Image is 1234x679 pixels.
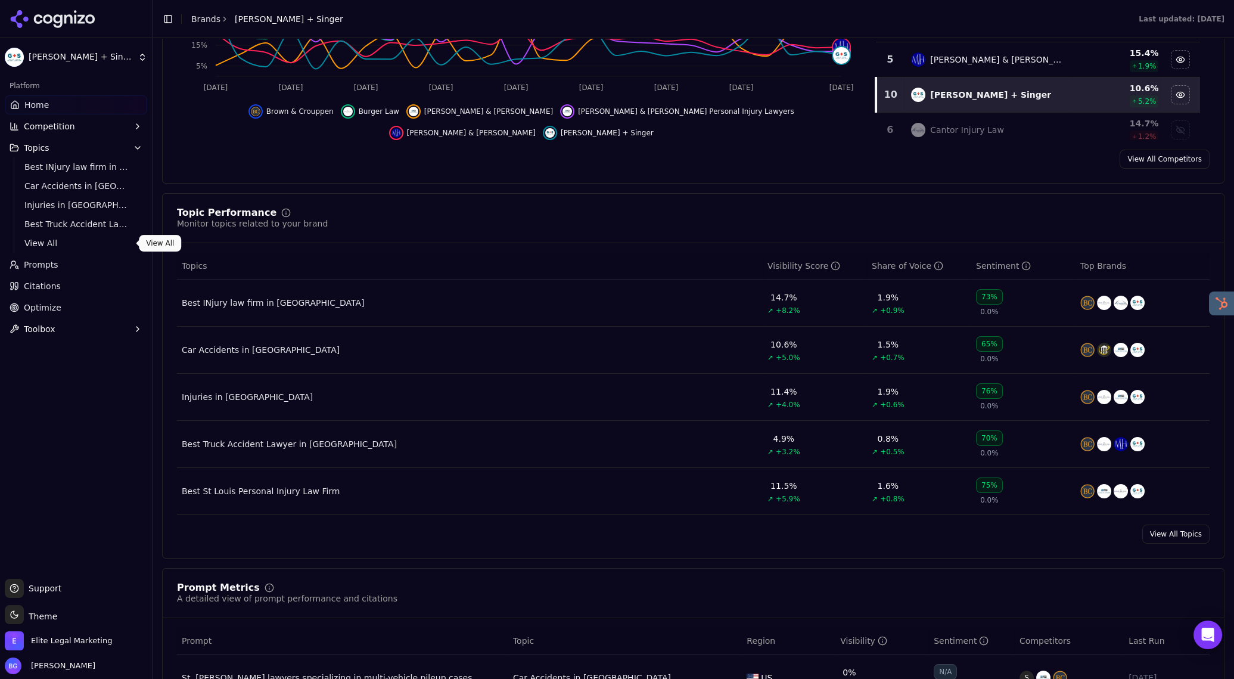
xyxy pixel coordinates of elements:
[770,480,797,492] div: 11.5%
[976,260,1031,272] div: Sentiment
[929,628,1015,655] th: sentiment
[767,353,773,362] span: ↗
[1120,150,1210,169] a: View All Competitors
[878,292,899,303] div: 1.9%
[1080,296,1095,310] img: brown & crouppen
[5,298,147,317] a: Optimize
[560,104,794,119] button: Hide schultz & myers personal injury lawyers data
[1097,437,1111,451] img: burger law
[1097,343,1111,357] img: roach law
[729,83,754,92] tspan: [DATE]
[1193,621,1222,649] div: Open Intercom Messenger
[182,485,340,497] a: Best St Louis Personal Injury Law Firm
[1074,82,1158,94] div: 10.6 %
[878,386,899,398] div: 1.9%
[5,95,147,114] a: Home
[1114,437,1128,451] img: miller & hine
[1080,390,1095,404] img: brown & crouppen
[1139,14,1224,24] div: Last updated: [DATE]
[876,77,1200,113] tr: 10goldblatt + singer[PERSON_NAME] + Singer10.6%5.2%Hide goldblatt + singer data
[5,117,147,136] button: Competition
[1015,628,1124,655] th: Competitors
[880,353,904,362] span: +0.7%
[182,391,313,403] div: Injuries in [GEOGRAPHIC_DATA]
[1114,343,1128,357] img: schultz & myers personal injury lawyers
[880,447,904,457] span: +0.5%
[976,430,1003,446] div: 70%
[971,253,1076,280] th: sentiment
[182,344,340,356] div: Car Accidents in [GEOGRAPHIC_DATA]
[191,41,207,49] tspan: 15%
[980,401,999,411] span: 0.0%
[767,447,773,457] span: ↗
[747,635,775,647] span: Region
[872,494,878,504] span: ↗
[391,128,401,138] img: miller & hine
[872,260,943,272] div: Share of Voice
[24,99,49,111] span: Home
[407,128,536,138] span: [PERSON_NAME] & [PERSON_NAME]
[1142,525,1210,544] a: View All Topics
[880,400,904,410] span: +0.6%
[406,104,553,119] button: Hide schultz & myers data
[878,480,899,492] div: 1.6%
[20,178,133,194] a: Car Accidents in [GEOGRAPHIC_DATA]
[1130,437,1145,451] img: goldblatt + singer
[5,658,95,674] button: Open user button
[177,208,276,218] div: Topic Performance
[1080,260,1126,272] span: Top Brands
[24,323,55,335] span: Toolbox
[20,197,133,213] a: Injuries in [GEOGRAPHIC_DATA]
[1074,117,1158,129] div: 14.7 %
[1074,47,1158,59] div: 15.4 %
[980,354,999,364] span: 0.0%
[1097,296,1111,310] img: burger law
[881,52,899,67] div: 5
[545,128,555,138] img: goldblatt + singer
[976,383,1003,399] div: 76%
[5,138,147,157] button: Topics
[767,260,840,272] div: Visibility Score
[191,14,220,24] a: Brands
[429,83,453,92] tspan: [DATE]
[182,438,397,450] div: Best Truck Accident Lawyer in [GEOGRAPHIC_DATA]
[878,339,899,351] div: 1.5%
[1080,343,1095,357] img: brown & crouppen
[561,128,654,138] span: [PERSON_NAME] + Singer
[976,478,1003,493] div: 75%
[833,39,850,55] img: miller & hine
[5,631,112,650] button: Open organization switcher
[980,448,999,458] span: 0.0%
[543,126,654,140] button: Hide goldblatt + singer data
[20,216,133,232] a: Best Truck Accident Lawyer in [GEOGRAPHIC_DATA]
[504,83,529,92] tspan: [DATE]
[776,447,800,457] span: +3.2%
[24,161,128,173] span: Best INjury law firm in [GEOGRAPHIC_DATA]
[776,400,800,410] span: +4.0%
[177,593,397,604] div: A detailed view of prompt performance and citations
[5,48,24,67] img: Goldblatt + Singer
[1080,437,1095,451] img: brown & crouppen
[5,631,24,650] img: Elite Legal Marketing
[930,54,1064,66] div: [PERSON_NAME] & [PERSON_NAME]
[182,297,364,309] div: Best INjury law firm in [GEOGRAPHIC_DATA]
[26,661,95,671] span: [PERSON_NAME]
[1138,61,1157,71] span: 1.9 %
[1097,484,1111,498] img: schultz & myers
[1124,628,1210,655] th: Last Run
[872,447,878,457] span: ↗
[177,253,1210,515] div: Data table
[1076,253,1210,280] th: Top Brands
[279,83,303,92] tspan: [DATE]
[881,123,899,137] div: 6
[24,142,49,154] span: Topics
[1171,85,1190,104] button: Hide goldblatt + singer data
[1019,635,1071,647] span: Competitors
[177,628,508,655] th: Prompt
[776,353,800,362] span: +5.0%
[146,238,174,248] p: View All
[20,235,133,252] a: View All
[763,253,867,280] th: visibilityScore
[182,260,207,272] span: Topics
